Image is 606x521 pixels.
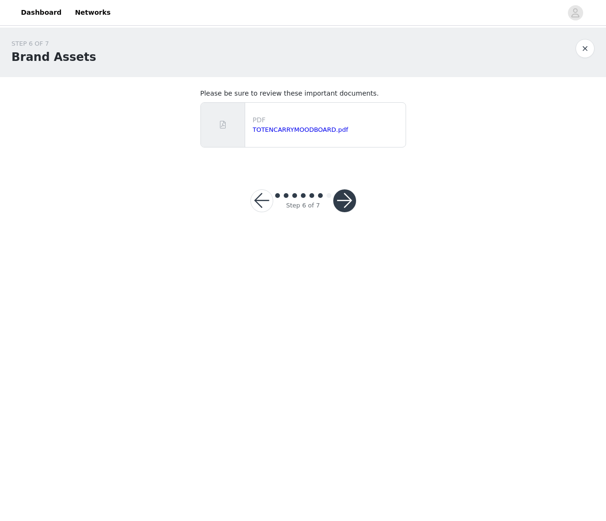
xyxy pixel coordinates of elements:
a: TOTENCARRYMOODBOARD.pdf [253,126,348,133]
div: avatar [571,5,580,20]
div: Step 6 of 7 [286,201,320,210]
a: Dashboard [15,2,67,23]
h1: Brand Assets [11,49,96,66]
a: Networks [69,2,116,23]
div: STEP 6 OF 7 [11,39,96,49]
h4: Please be sure to review these important documents. [200,88,406,98]
p: PDF [253,115,402,125]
